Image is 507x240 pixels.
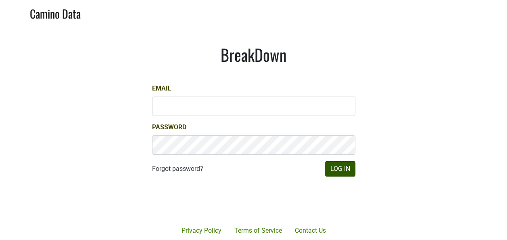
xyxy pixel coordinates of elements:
a: Privacy Policy [175,223,228,239]
a: Forgot password? [152,164,203,174]
h1: BreakDown [152,45,355,64]
a: Camino Data [30,3,81,22]
label: Email [152,84,171,93]
label: Password [152,122,186,132]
